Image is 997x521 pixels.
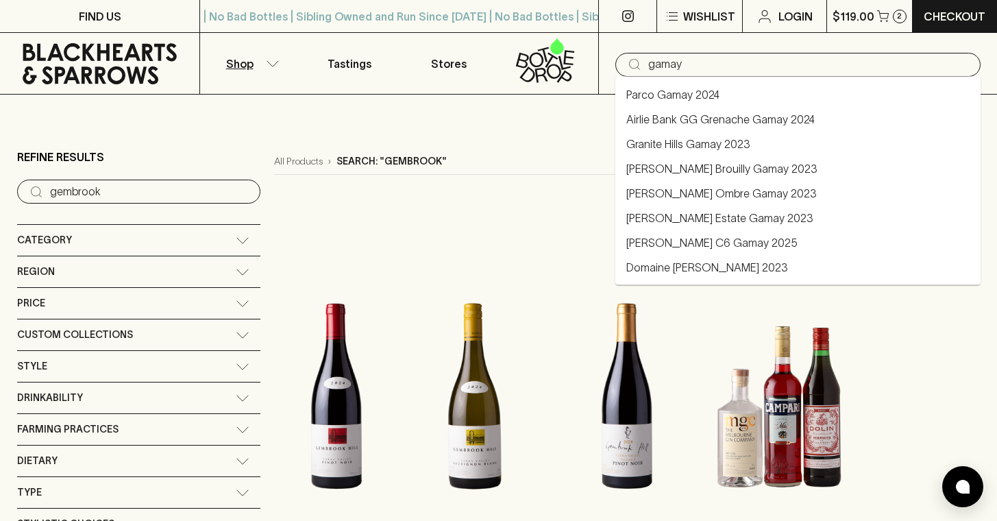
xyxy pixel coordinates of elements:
p: Shop [226,56,254,72]
a: Granite Hills Gamay 2023 [626,136,750,152]
p: › [328,154,331,169]
span: Price [17,295,45,312]
div: Style [17,351,260,382]
span: Custom Collections [17,326,133,343]
a: [PERSON_NAME] Estate Gamay 2023 [626,210,813,226]
p: Login [778,8,813,25]
input: Try "Pinot noir" [648,53,970,75]
div: Drinkability [17,383,260,413]
p: Refine Results [17,149,104,165]
div: Category [17,225,260,256]
p: 2 [897,12,902,20]
span: Type [17,484,42,501]
img: Gembrook Hill Village Pinot Noir 2024 [551,276,704,516]
img: bubble-icon [956,480,970,494]
div: Region [17,256,260,287]
div: Farming Practices [17,414,260,445]
a: Parco Gamay 2024 [626,86,719,103]
p: Checkout [924,8,985,25]
div: Type [17,477,260,508]
a: Domaine [PERSON_NAME] 2023 [626,259,788,276]
p: $119.00 [833,8,874,25]
a: Tastings [299,33,399,94]
div: Custom Collections [17,319,260,350]
p: Wishlist [683,8,735,25]
img: Negroni Pack #1 [717,276,842,516]
p: Search: "gembrook" [336,154,447,169]
a: [PERSON_NAME] C6 Gamay 2025 [626,234,798,251]
a: [PERSON_NAME] Brouilly Gamay 2023 [626,160,817,177]
a: All Products [274,154,323,169]
span: Category [17,232,72,249]
img: Gembrook Hill Estate Sauvignon Blanc 2024 [413,276,537,516]
img: Gembrook Hill ESTATE Pinot Noir 2024 [274,276,399,516]
span: Dietary [17,452,58,470]
div: Price [17,288,260,319]
a: Stores [399,33,499,94]
input: Try “Pinot noir” [50,181,249,203]
p: FIND US [79,8,121,25]
div: Dietary [17,446,260,476]
span: Farming Practices [17,421,119,438]
a: [PERSON_NAME] Ombre Gamay 2023 [626,185,817,202]
span: Region [17,263,55,280]
p: Stores [431,56,467,72]
button: Shop [200,33,299,94]
a: Petit Detours Gamay 2022 [626,284,756,300]
a: Airlie Bank GG Grenache Gamay 2024 [626,111,815,128]
p: Tastings [328,56,371,72]
span: Drinkability [17,389,83,407]
span: Style [17,358,47,375]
